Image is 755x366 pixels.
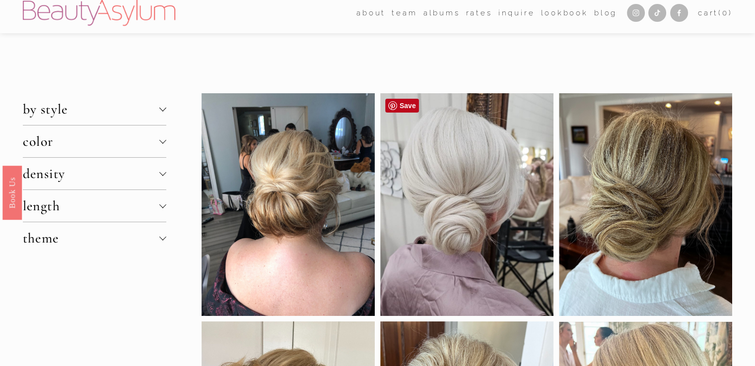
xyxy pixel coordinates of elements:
[356,5,386,20] a: folder dropdown
[23,125,166,157] button: color
[541,5,588,20] a: Lookbook
[2,166,22,220] a: Book Us
[23,222,166,254] button: theme
[23,133,159,150] span: color
[23,93,166,125] button: by style
[498,5,535,20] a: Inquire
[23,158,166,189] button: density
[392,5,417,20] a: folder dropdown
[356,6,386,20] span: about
[698,6,733,20] a: 0 items in cart
[627,4,645,22] a: Instagram
[23,230,159,246] span: theme
[670,4,688,22] a: Facebook
[23,101,159,118] span: by style
[423,5,460,20] a: albums
[718,8,732,17] span: ( )
[722,8,729,17] span: 0
[594,5,617,20] a: Blog
[23,190,166,222] button: length
[23,165,159,182] span: density
[385,99,419,113] a: Pin it!
[466,5,492,20] a: Rates
[392,6,417,20] span: team
[23,197,159,214] span: length
[648,4,666,22] a: TikTok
